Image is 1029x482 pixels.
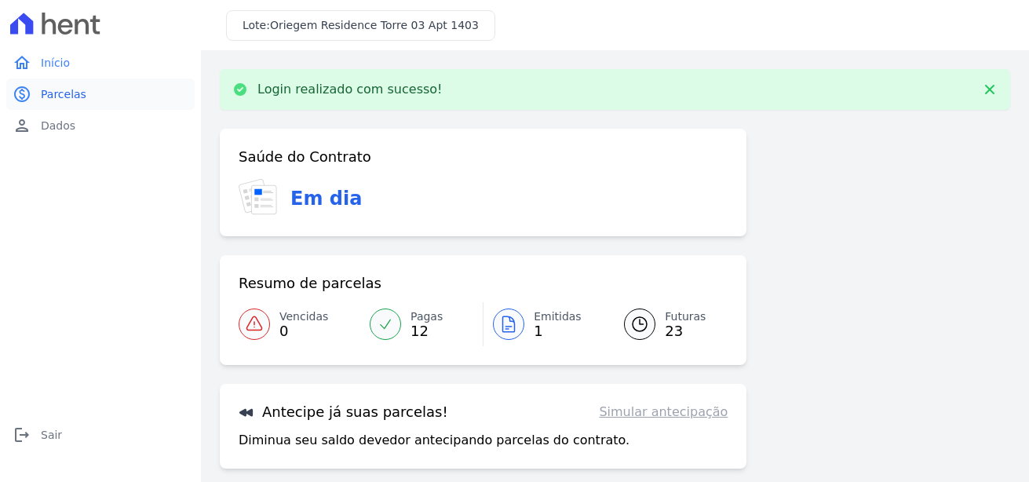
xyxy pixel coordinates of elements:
[6,110,195,141] a: personDados
[411,325,443,338] span: 12
[279,325,328,338] span: 0
[41,118,75,133] span: Dados
[13,85,31,104] i: paid
[6,419,195,451] a: logoutSair
[534,325,582,338] span: 1
[41,55,70,71] span: Início
[13,425,31,444] i: logout
[534,309,582,325] span: Emitidas
[605,302,728,346] a: Futuras 23
[6,47,195,79] a: homeInício
[41,427,62,443] span: Sair
[13,116,31,135] i: person
[239,302,360,346] a: Vencidas 0
[279,309,328,325] span: Vencidas
[13,53,31,72] i: home
[6,79,195,110] a: paidParcelas
[665,309,706,325] span: Futuras
[270,19,479,31] span: Oriegem Residence Torre 03 Apt 1403
[239,403,448,422] h3: Antecipe já suas parcelas!
[257,82,443,97] p: Login realizado com sucesso!
[483,302,605,346] a: Emitidas 1
[239,431,629,450] p: Diminua seu saldo devedor antecipando parcelas do contrato.
[41,86,86,102] span: Parcelas
[360,302,483,346] a: Pagas 12
[239,148,371,166] h3: Saúde do Contrato
[290,184,362,213] h3: Em dia
[599,403,728,422] a: Simular antecipação
[239,274,381,293] h3: Resumo de parcelas
[665,325,706,338] span: 23
[411,309,443,325] span: Pagas
[243,17,479,34] h3: Lote:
